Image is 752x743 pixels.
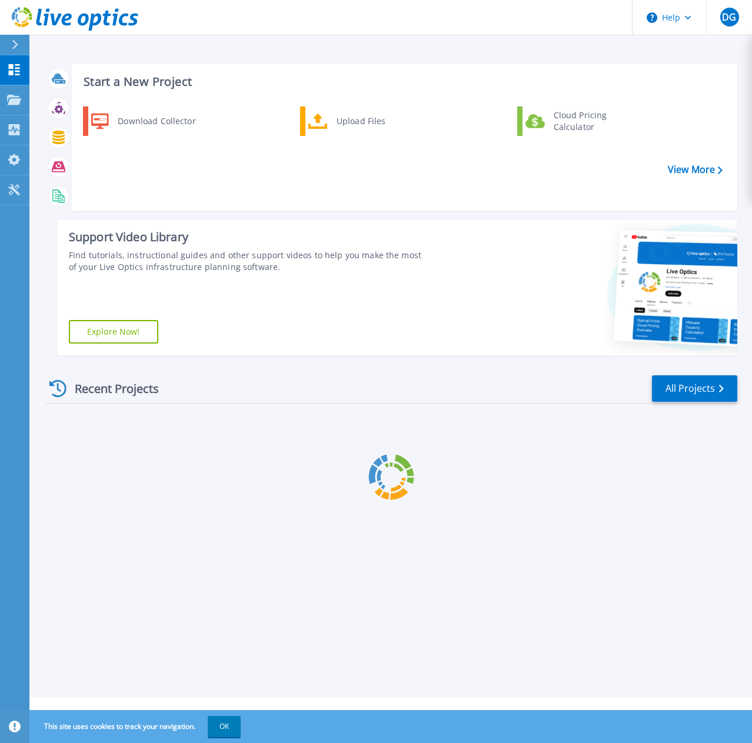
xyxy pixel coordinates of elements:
[652,375,737,402] a: All Projects
[69,320,158,344] a: Explore Now!
[32,716,241,737] span: This site uses cookies to track your navigation.
[112,109,201,133] div: Download Collector
[45,374,175,403] div: Recent Projects
[69,229,422,245] div: Support Video Library
[517,106,638,136] a: Cloud Pricing Calculator
[668,164,723,175] a: View More
[331,109,418,133] div: Upload Files
[69,249,422,273] div: Find tutorials, instructional guides and other support videos to help you make the most of your L...
[83,106,204,136] a: Download Collector
[84,75,722,88] h3: Start a New Project
[548,109,635,133] div: Cloud Pricing Calculator
[300,106,421,136] a: Upload Files
[722,12,736,22] span: DG
[208,716,241,737] button: OK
